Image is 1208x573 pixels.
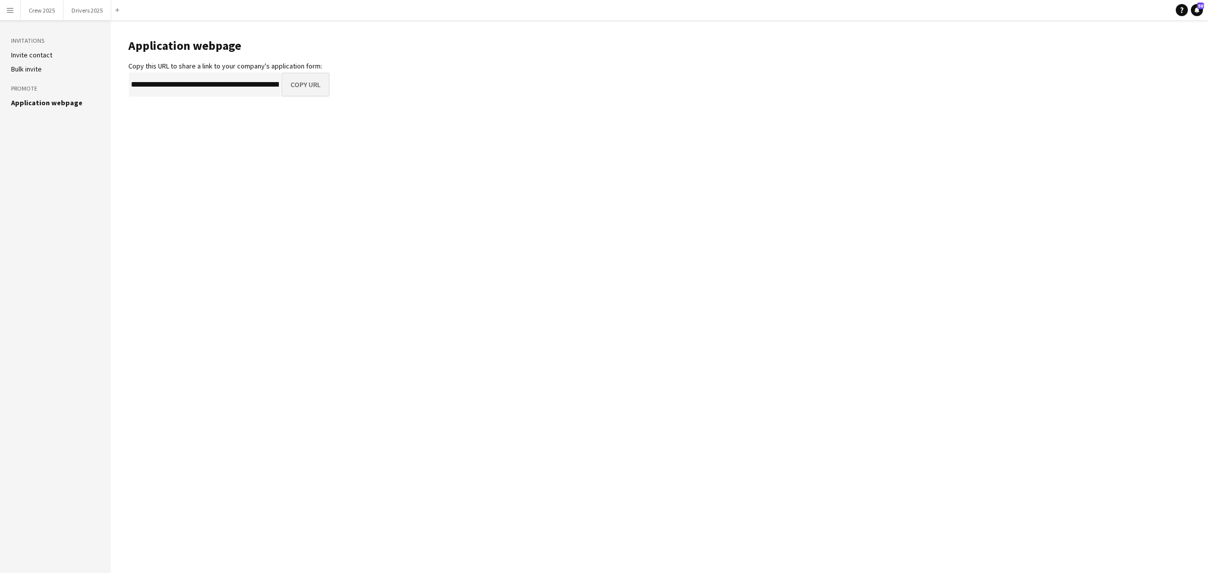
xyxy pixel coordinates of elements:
[128,61,330,70] div: Copy this URL to share a link to your company's application form:
[11,36,100,45] h3: Invitations
[11,50,52,59] a: Invite contact
[11,98,83,107] a: Application webpage
[281,73,330,97] button: Copy URL
[21,1,63,20] button: Crew 2025
[128,38,330,53] h1: Application webpage
[1191,4,1203,16] a: 50
[11,64,42,74] a: Bulk invite
[63,1,111,20] button: Drivers 2025
[11,84,100,93] h3: Promote
[1197,3,1204,9] span: 50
